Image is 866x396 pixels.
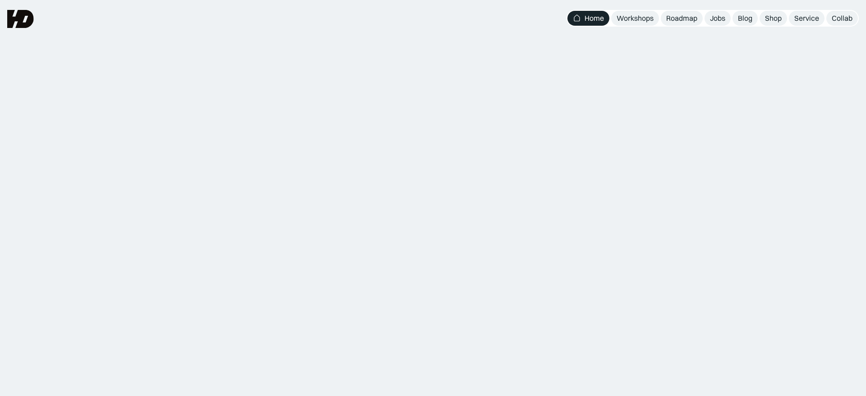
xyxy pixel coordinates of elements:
[666,14,697,23] div: Roadmap
[705,11,731,26] a: Jobs
[832,14,852,23] div: Collab
[617,14,654,23] div: Workshops
[826,11,858,26] a: Collab
[611,11,659,26] a: Workshops
[760,11,787,26] a: Shop
[765,14,782,23] div: Shop
[738,14,752,23] div: Blog
[794,14,819,23] div: Service
[789,11,825,26] a: Service
[585,14,604,23] div: Home
[567,11,609,26] a: Home
[710,14,725,23] div: Jobs
[661,11,703,26] a: Roadmap
[732,11,758,26] a: Blog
